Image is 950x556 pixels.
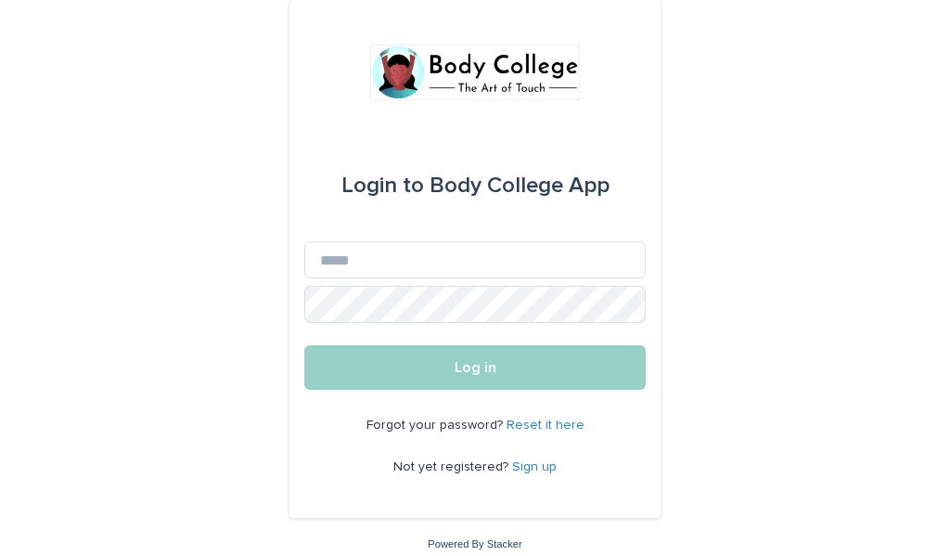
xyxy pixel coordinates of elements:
[512,460,557,473] a: Sign up
[507,419,584,432] a: Reset it here
[341,160,610,212] div: Body College App
[304,345,646,390] button: Log in
[455,360,496,375] span: Log in
[366,419,507,432] span: Forgot your password?
[370,45,579,100] img: xvtzy2PTuGgGH0xbwGb2
[393,460,512,473] span: Not yet registered?
[341,175,424,197] span: Login to
[428,538,521,550] a: Powered By Stacker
